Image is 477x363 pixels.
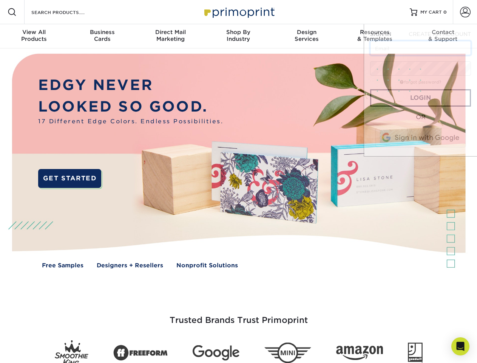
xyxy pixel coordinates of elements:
span: Direct Mail [136,29,204,36]
a: Login [370,89,471,107]
a: BusinessCards [68,24,136,48]
img: Primoprint [201,4,276,20]
p: EDGY NEVER [38,74,223,96]
img: Amazon [336,346,383,360]
input: Email [370,41,471,55]
span: Shop By [204,29,272,36]
h3: Trusted Brands Trust Primoprint [18,297,460,334]
img: Google [193,345,239,361]
a: Designers + Resellers [97,261,163,270]
div: Services [273,29,341,42]
span: SIGN IN [370,31,391,37]
span: 17 Different Edge Colors. Endless Possibilities. [38,117,223,126]
div: OR [370,113,471,122]
span: CREATE AN ACCOUNT [409,31,471,37]
a: Direct MailMarketing [136,24,204,48]
input: SEARCH PRODUCTS..... [31,8,104,17]
div: & Templates [341,29,409,42]
span: Design [273,29,341,36]
a: Free Samples [42,261,83,270]
p: LOOKED SO GOOD. [38,96,223,118]
div: Cards [68,29,136,42]
span: MY CART [420,9,442,16]
a: Nonprofit Solutions [176,261,238,270]
a: Shop ByIndustry [204,24,272,48]
a: GET STARTED [38,169,101,188]
a: DesignServices [273,24,341,48]
div: Marketing [136,29,204,42]
span: Resources [341,29,409,36]
img: Goodwill [408,343,423,363]
div: Industry [204,29,272,42]
a: forgot password? [400,80,441,85]
span: 0 [443,9,447,15]
span: Business [68,29,136,36]
a: Resources& Templates [341,24,409,48]
div: Open Intercom Messenger [451,337,469,355]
